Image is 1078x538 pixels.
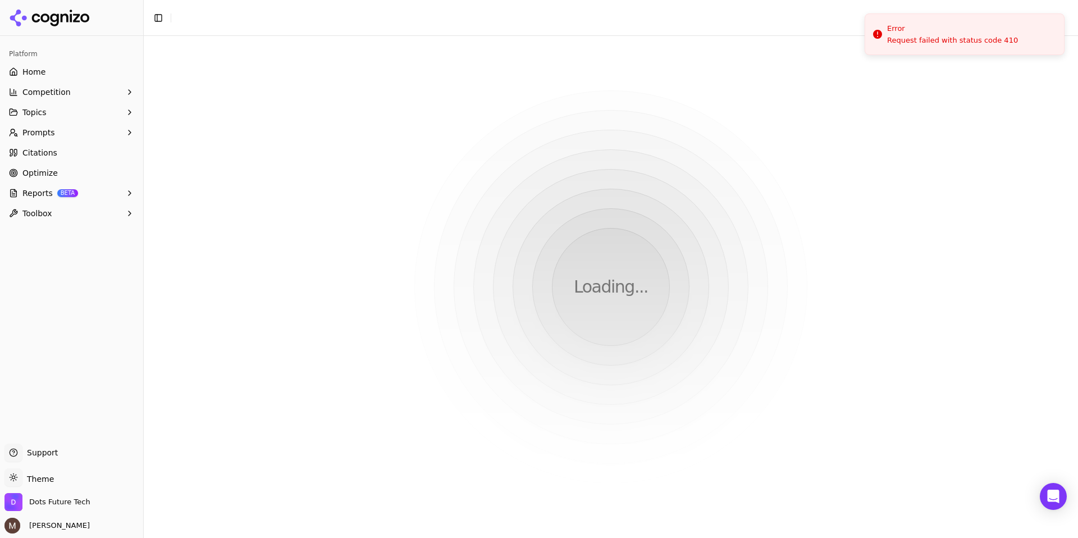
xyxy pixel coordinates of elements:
[22,208,52,219] span: Toolbox
[4,164,139,182] a: Optimize
[4,45,139,63] div: Platform
[22,127,55,138] span: Prompts
[1040,483,1067,510] div: Open Intercom Messenger
[4,518,20,534] img: Martyn Strydom
[4,204,139,222] button: Toolbox
[22,66,45,77] span: Home
[4,518,90,534] button: Open user button
[4,63,139,81] a: Home
[4,124,139,142] button: Prompts
[22,86,71,98] span: Competition
[887,35,1018,45] div: Request failed with status code 410
[4,144,139,162] a: Citations
[57,189,78,197] span: BETA
[25,521,90,531] span: [PERSON_NAME]
[22,147,57,158] span: Citations
[4,83,139,101] button: Competition
[887,23,1018,34] div: Error
[4,184,139,202] button: ReportsBETA
[22,447,58,458] span: Support
[4,493,22,511] img: Dots Future Tech
[4,103,139,121] button: Topics
[574,277,648,297] p: Loading...
[29,497,90,507] span: Dots Future Tech
[22,107,47,118] span: Topics
[22,475,54,484] span: Theme
[4,493,90,511] button: Open organization switcher
[22,188,53,199] span: Reports
[22,167,58,179] span: Optimize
